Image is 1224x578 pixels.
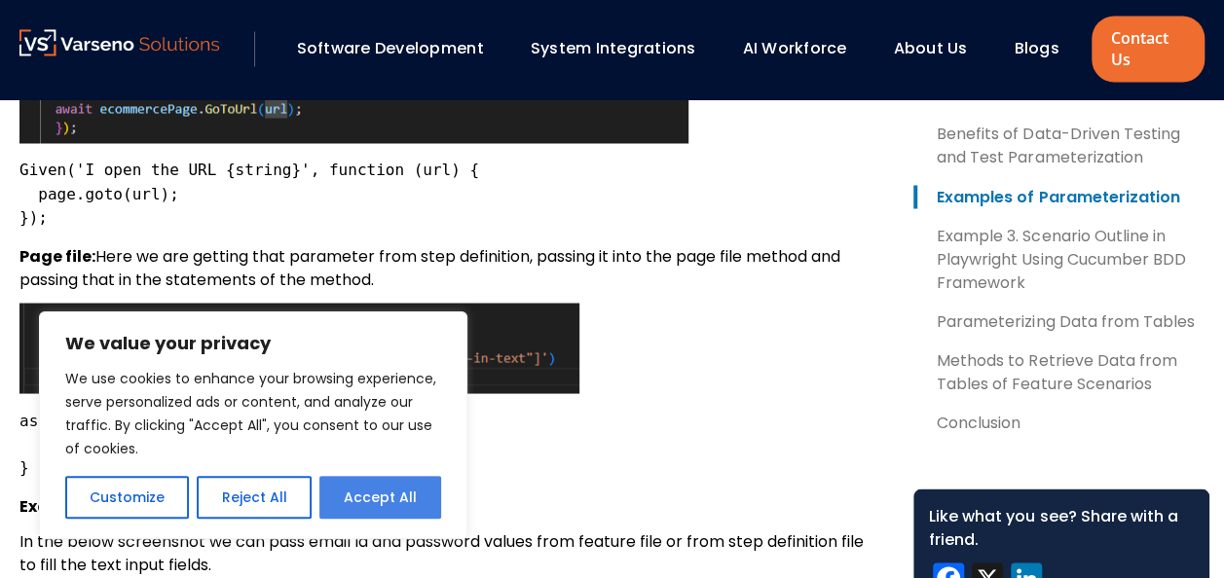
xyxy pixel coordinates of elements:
a: System Integrations [531,37,696,59]
div: About Us [883,32,994,65]
a: Example 3. Scenario Outline in Playwright Using Cucumber BDD Framework [913,224,1209,294]
div: Like what you see? Share with a friend. [929,504,1194,551]
strong: Example 2. Passing Email and Password Values [19,494,408,517]
a: Varseno Solutions – Product Engineering & IT Services [19,29,219,68]
a: Contact Us [1092,16,1205,82]
p: We value your privacy [65,332,441,355]
button: Accept All [319,476,441,519]
a: About Us [893,37,967,59]
div: Blogs [1004,32,1086,65]
p: We use cookies to enhance your browsing experience, serve personalized ads or content, and analyz... [65,367,441,460]
img: Varseno Solutions – Product Engineering & IT Services [19,29,219,55]
p: Here we are getting that parameter from step definition, passing it into the page file method and... [19,244,882,291]
code: async function openUrl(url) { await page.goto(url); } [19,411,291,476]
div: AI Workforce [732,32,873,65]
a: Blogs [1014,37,1058,59]
div: System Integrations [521,32,723,65]
a: Parameterizing Data from Tables [913,309,1209,333]
a: Benefits of Data-Driven Testing and Test Parameterization [913,123,1209,169]
code: Given('I open the URL {string}', function (url) { page.goto(url); }); [19,161,479,226]
div: Software Development [287,32,511,65]
p: In the below screenshot we can pass email Id and password values from feature file or from step d... [19,529,882,576]
strong: Page file: [19,244,95,267]
a: Methods to Retrieve Data from Tables of Feature Scenarios [913,348,1209,395]
a: AI Workforce [742,37,846,59]
button: Reject All [197,476,311,519]
button: Customize [65,476,189,519]
a: Examples of Parameterization [913,185,1209,208]
a: Software Development [297,37,484,59]
a: Conclusion [913,411,1209,434]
